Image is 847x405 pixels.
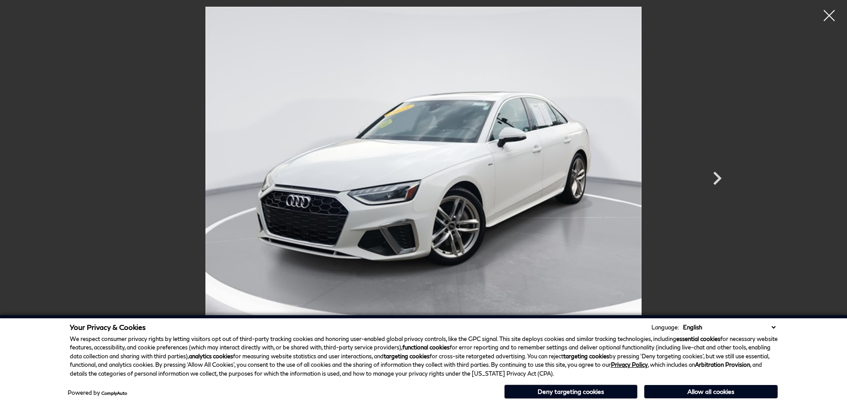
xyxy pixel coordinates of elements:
[644,385,778,398] button: Allow all cookies
[101,390,127,396] a: ComplyAuto
[695,361,750,368] strong: Arbitration Provision
[504,385,638,399] button: Deny targeting cookies
[651,325,679,330] div: Language:
[189,353,233,360] strong: analytics cookies
[68,390,127,396] div: Powered by
[681,323,778,332] select: Language Select
[70,323,146,331] span: Your Privacy & Cookies
[676,335,720,342] strong: essential cookies
[157,7,690,334] img: Used 2023 Glacier White Metallic Audi 45 S line Premium Plus image 1
[384,353,430,360] strong: targeting cookies
[70,335,778,378] p: We respect consumer privacy rights by letting visitors opt out of third-party tracking cookies an...
[402,344,450,351] strong: functional cookies
[563,353,609,360] strong: targeting cookies
[704,160,731,200] div: Next
[611,361,648,368] a: Privacy Policy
